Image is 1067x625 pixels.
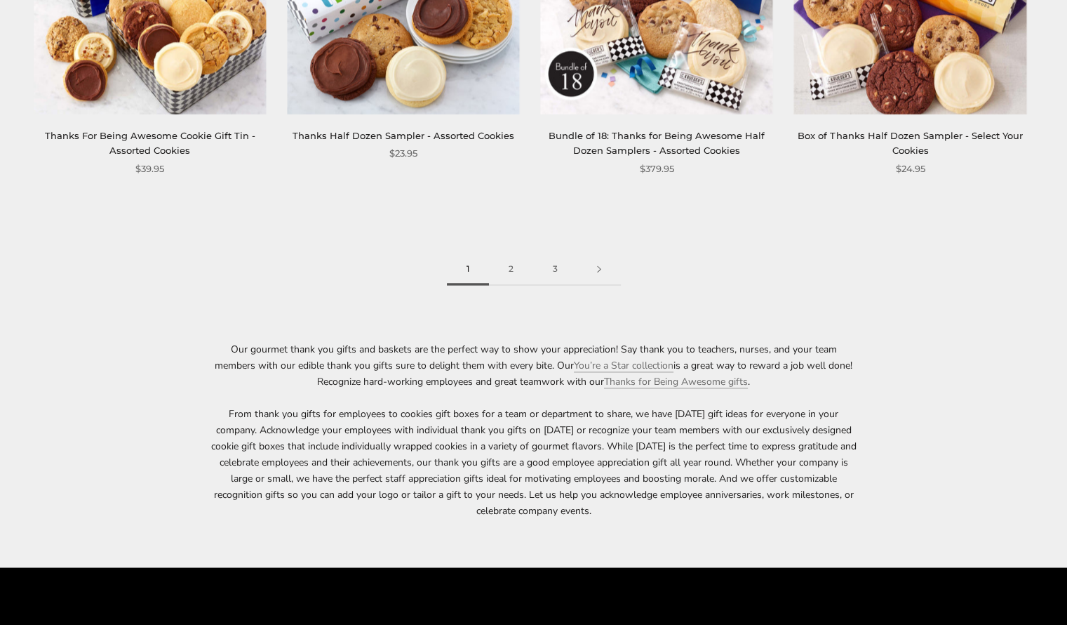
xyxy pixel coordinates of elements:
a: Thanks for Being Awesome gifts [604,375,748,388]
a: Thanks For Being Awesome Cookie Gift Tin - Assorted Cookies [45,130,255,156]
a: 3 [533,254,577,285]
span: $379.95 [640,162,674,176]
a: You’re a Star collection [574,359,673,372]
a: Thanks Half Dozen Sampler - Assorted Cookies [293,130,514,141]
span: $23.95 [389,146,417,161]
a: Next page [577,254,621,285]
p: From thank you gifts for employees to cookies gift boxes for a team or department to share, we ha... [211,406,857,520]
span: $24.95 [895,162,925,176]
span: $39.95 [135,162,164,176]
iframe: Sign Up via Text for Offers [11,572,145,614]
a: 2 [489,254,533,285]
a: Box of Thanks Half Dozen Sampler - Select Your Cookies [798,130,1022,156]
span: 1 [447,254,489,285]
p: Our gourmet thank you gifts and baskets are the perfect way to show your appreciation! Say thank ... [211,341,857,390]
a: Bundle of 18: Thanks for Being Awesome Half Dozen Samplers - Assorted Cookies [549,130,765,156]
